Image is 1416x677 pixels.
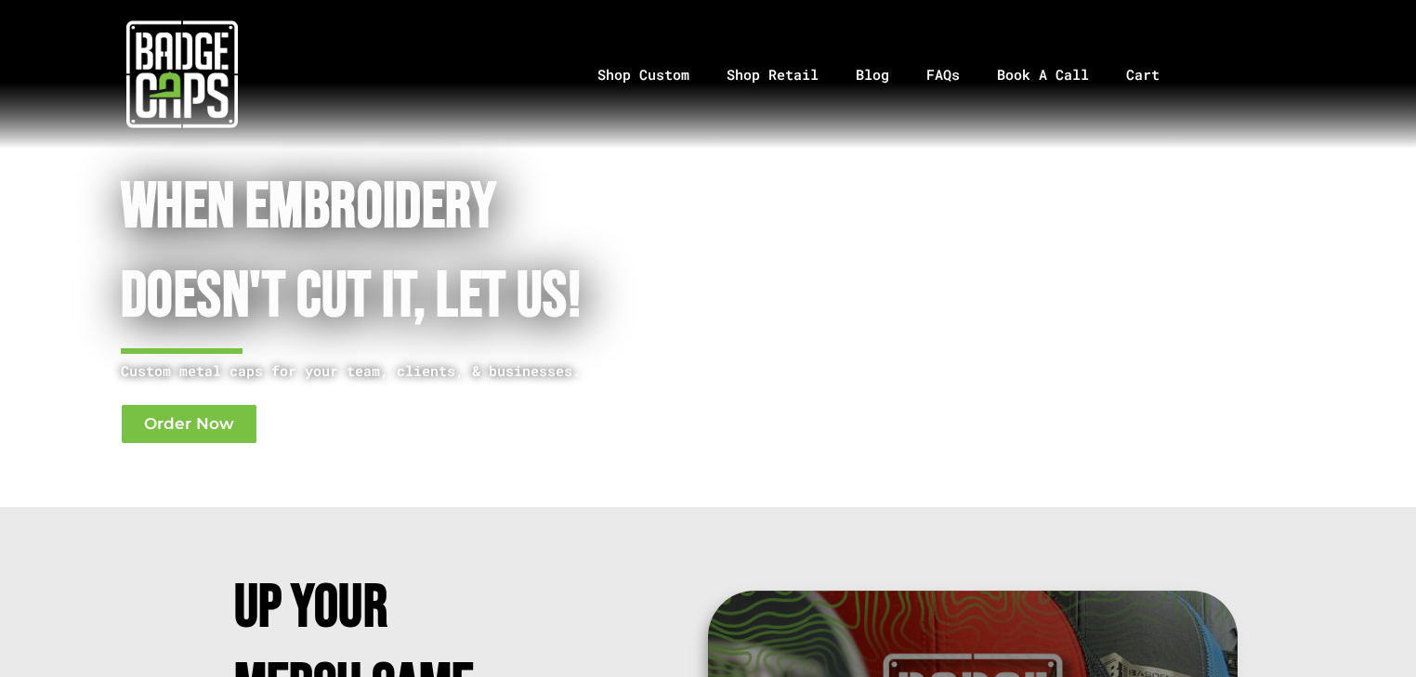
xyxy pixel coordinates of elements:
a: Book A Call [978,26,1108,124]
a: Shop Custom [579,26,708,124]
nav: Menu [363,26,1416,124]
p: Custom metal caps for your team, clients, & businesses. [121,359,628,383]
a: Blog [837,26,908,124]
h1: When Embroidery Doesn't cut it, Let Us! [121,163,628,343]
img: badgecaps white logo with green acccent [126,19,238,130]
a: FAQs [908,26,978,124]
a: Shop Retail [708,26,837,124]
a: Cart [1108,26,1201,124]
span: Order Now [144,416,234,432]
a: Order Now [121,404,257,444]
